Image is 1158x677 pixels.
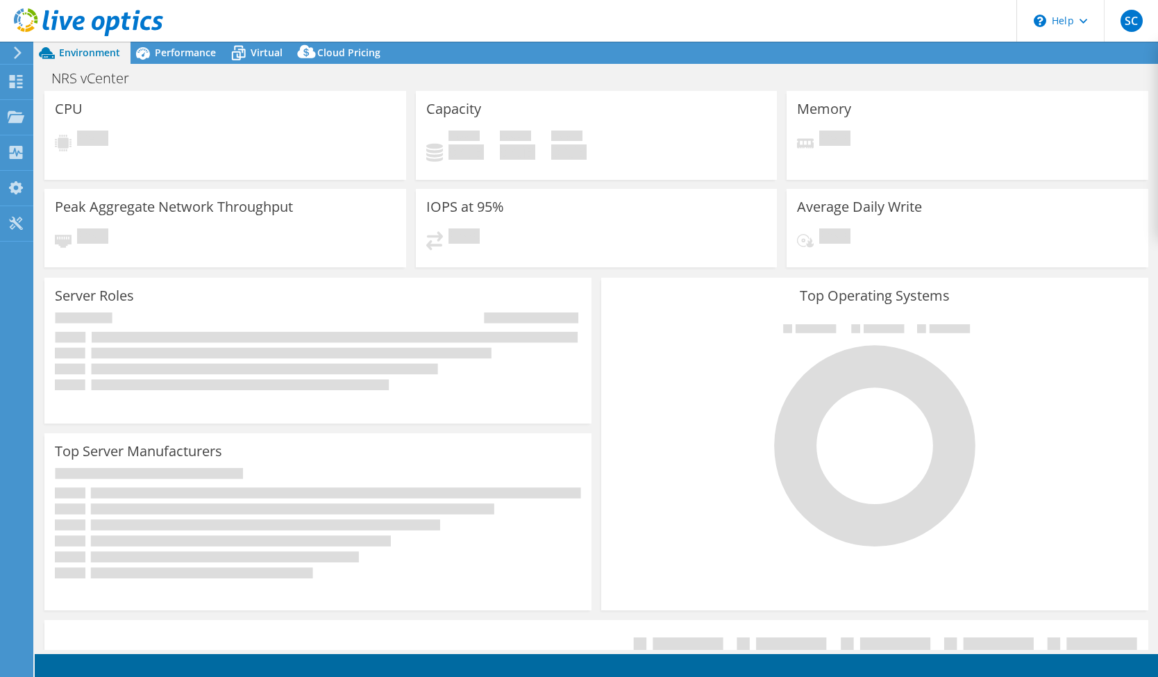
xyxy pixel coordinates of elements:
svg: \n [1034,15,1046,27]
h3: Top Server Manufacturers [55,444,222,459]
span: Free [500,131,531,144]
span: Pending [448,228,480,247]
h3: Memory [797,101,851,117]
h3: CPU [55,101,83,117]
h4: 0 GiB [500,144,535,160]
span: Cloud Pricing [317,46,380,59]
span: Pending [819,228,850,247]
h3: Average Daily Write [797,199,922,215]
span: Pending [77,131,108,149]
h3: Capacity [426,101,481,117]
h3: Peak Aggregate Network Throughput [55,199,293,215]
h4: 0 GiB [551,144,587,160]
span: Pending [819,131,850,149]
h3: IOPS at 95% [426,199,504,215]
h3: Top Operating Systems [612,288,1138,303]
span: Performance [155,46,216,59]
h1: NRS vCenter [45,71,151,86]
span: Environment [59,46,120,59]
span: Used [448,131,480,144]
h3: Server Roles [55,288,134,303]
span: Pending [77,228,108,247]
span: SC [1121,10,1143,32]
span: Virtual [251,46,283,59]
h4: 0 GiB [448,144,484,160]
span: Total [551,131,582,144]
